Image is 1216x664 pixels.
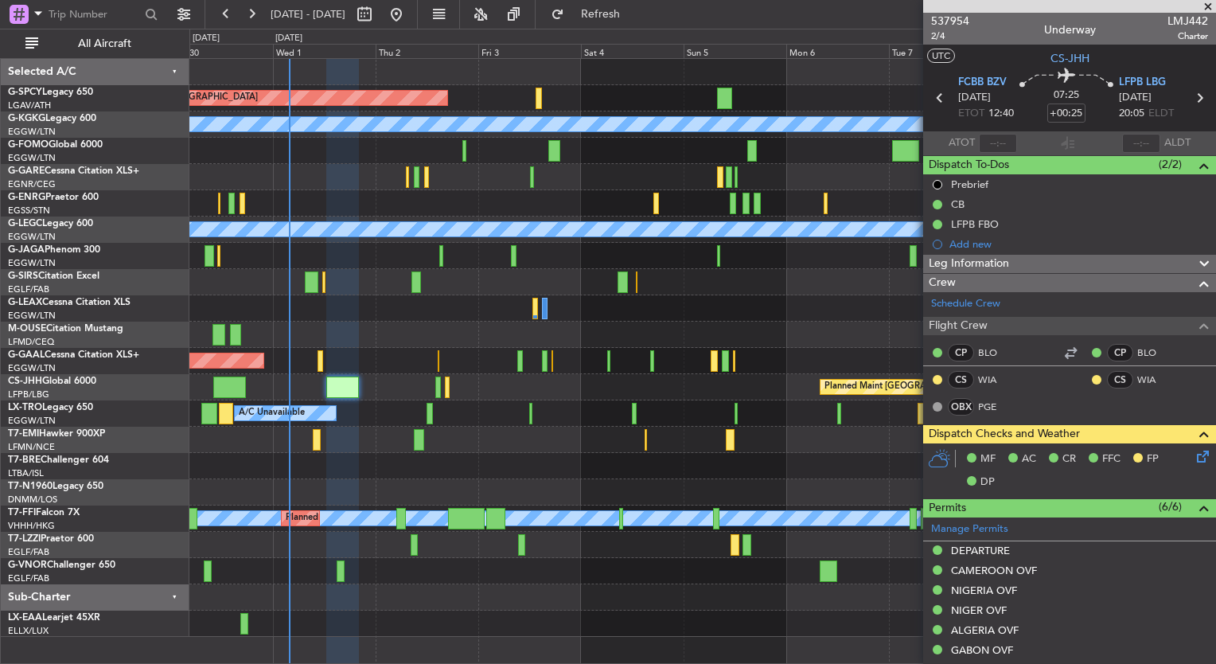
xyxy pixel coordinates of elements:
[948,344,974,361] div: CP
[581,44,684,58] div: Sat 4
[929,499,966,518] span: Permits
[8,415,56,427] a: EGGW/LTN
[980,475,995,490] span: DP
[1119,90,1152,106] span: [DATE]
[1119,75,1166,91] span: LFPB LBG
[958,75,1007,91] span: FCBB BZV
[8,560,115,570] a: G-VNORChallenger 650
[931,29,969,43] span: 2/4
[978,346,1014,360] a: BLO
[684,44,786,58] div: Sun 5
[980,451,996,467] span: MF
[8,389,49,400] a: LFPB/LBG
[1054,88,1079,104] span: 07:25
[8,245,45,255] span: G-JAGA
[8,482,53,491] span: T7-N1960
[8,219,93,228] a: G-LEGCLegacy 600
[8,508,36,518] span: T7-FFI
[1107,371,1133,389] div: CS
[1107,344,1133,361] div: CP
[8,126,56,138] a: EGGW/LTN
[193,32,220,45] div: [DATE]
[8,324,46,334] span: M-OUSE
[931,521,1008,537] a: Manage Permits
[988,106,1014,122] span: 12:40
[8,520,55,532] a: VHHH/HKG
[8,560,47,570] span: G-VNOR
[958,106,984,122] span: ETOT
[8,231,56,243] a: EGGW/LTN
[951,564,1037,577] div: CAMEROON OVF
[1044,21,1096,38] div: Underway
[1102,451,1121,467] span: FFC
[8,283,49,295] a: EGLF/FAB
[8,429,105,439] a: T7-EMIHawker 900XP
[8,455,41,465] span: T7-BRE
[929,156,1009,174] span: Dispatch To-Dos
[8,193,45,202] span: G-ENRG
[8,467,44,479] a: LTBA/ISL
[951,197,965,211] div: CB
[8,455,109,465] a: T7-BREChallenger 604
[286,506,536,530] div: Planned Maint [GEOGRAPHIC_DATA] ([GEOGRAPHIC_DATA])
[8,271,38,281] span: G-SIRS
[376,44,478,58] div: Thu 2
[8,88,93,97] a: G-SPCYLegacy 650
[8,310,56,322] a: EGGW/LTN
[8,193,99,202] a: G-ENRGPraetor 600
[8,245,100,255] a: G-JAGAPhenom 300
[951,544,1010,557] div: DEPARTURE
[170,44,273,58] div: Tue 30
[958,90,991,106] span: [DATE]
[1137,346,1173,360] a: BLO
[275,32,302,45] div: [DATE]
[567,9,634,20] span: Refresh
[8,178,56,190] a: EGNR/CEG
[1167,29,1208,43] span: Charter
[8,534,41,544] span: T7-LZZI
[8,613,42,623] span: LX-EAA
[8,140,49,150] span: G-FOMO
[1022,451,1036,467] span: AC
[544,2,639,27] button: Refresh
[8,482,103,491] a: T7-N1960Legacy 650
[951,217,999,231] div: LFPB FBO
[1148,106,1174,122] span: ELDT
[8,625,49,637] a: ELLX/LUX
[8,88,42,97] span: G-SPCY
[951,603,1007,617] div: NIGER OVF
[949,135,975,151] span: ATOT
[978,400,1014,414] a: PGE
[951,643,1013,657] div: GABON OVF
[948,398,974,416] div: OBX
[49,2,140,26] input: Trip Number
[8,403,93,412] a: LX-TROLegacy 650
[8,613,100,623] a: LX-EAALearjet 45XR
[8,257,56,269] a: EGGW/LTN
[8,441,55,453] a: LFMN/NCE
[8,403,42,412] span: LX-TRO
[949,237,1208,251] div: Add new
[1164,135,1191,151] span: ALDT
[978,373,1014,387] a: WIA
[41,38,168,49] span: All Aircraft
[8,114,96,123] a: G-KGKGLegacy 600
[8,336,54,348] a: LFMD/CEQ
[8,140,103,150] a: G-FOMOGlobal 6000
[948,371,974,389] div: CS
[8,377,96,386] a: CS-JHHGlobal 6000
[8,324,123,334] a: M-OUSECitation Mustang
[8,166,139,176] a: G-GARECessna Citation XLS+
[478,44,581,58] div: Fri 3
[271,7,345,21] span: [DATE] - [DATE]
[1159,156,1182,173] span: (2/2)
[8,298,42,307] span: G-LEAX
[8,350,45,360] span: G-GAAL
[931,13,969,29] span: 537954
[8,114,45,123] span: G-KGKG
[8,271,99,281] a: G-SIRSCitation Excel
[8,508,80,518] a: T7-FFIFalcon 7X
[951,623,1019,637] div: ALGERIA OVF
[929,255,1009,273] span: Leg Information
[929,317,988,335] span: Flight Crew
